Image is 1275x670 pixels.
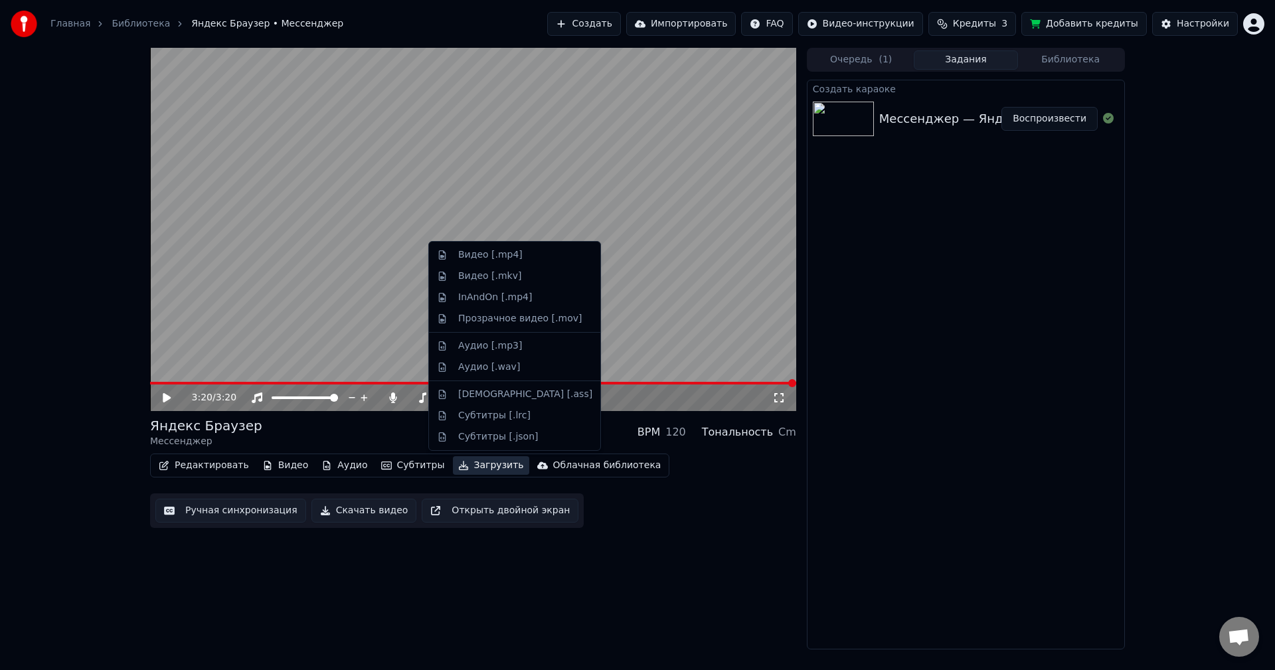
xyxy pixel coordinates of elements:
[778,424,796,440] div: Cm
[257,456,314,475] button: Видео
[153,456,254,475] button: Редактировать
[1001,17,1007,31] span: 3
[809,50,914,70] button: Очередь
[879,53,892,66] span: ( 1 )
[311,499,417,523] button: Скачать видео
[807,80,1124,96] div: Создать караоке
[879,110,1168,128] div: Мессенджер — Яндекс Браузер [DATE] [DATE]
[150,416,262,435] div: Яндекс Браузер
[150,435,262,448] div: Мессенджер
[458,248,523,262] div: Видео [.mp4]
[458,388,592,401] div: [DEMOGRAPHIC_DATA] [.ass]
[453,456,529,475] button: Загрузить
[1152,12,1238,36] button: Настройки
[1219,617,1259,657] div: Открытый чат
[458,361,520,374] div: Аудио [.wav]
[458,270,521,283] div: Видео [.mkv]
[1177,17,1229,31] div: Настройки
[458,409,531,422] div: Субтитры [.lrc]
[458,339,522,353] div: Аудио [.mp3]
[11,11,37,37] img: youka
[192,391,212,404] span: 3:20
[458,312,582,325] div: Прозрачное видео [.mov]
[316,456,373,475] button: Аудио
[928,12,1016,36] button: Кредиты3
[458,291,533,304] div: InAndOn [.mp4]
[665,424,686,440] div: 120
[798,12,923,36] button: Видео-инструкции
[216,391,236,404] span: 3:20
[50,17,343,31] nav: breadcrumb
[155,499,306,523] button: Ручная синхронизация
[702,424,773,440] div: Тональность
[191,17,343,31] span: Яндекс Браузер • Мессенджер
[626,12,736,36] button: Импортировать
[422,499,578,523] button: Открыть двойной экран
[547,12,620,36] button: Создать
[112,17,170,31] a: Библиотека
[553,459,661,472] div: Облачная библиотека
[637,424,660,440] div: BPM
[1021,12,1147,36] button: Добавить кредиты
[50,17,90,31] a: Главная
[914,50,1019,70] button: Задания
[458,430,539,444] div: Субтитры [.json]
[1018,50,1123,70] button: Библиотека
[376,456,450,475] button: Субтитры
[1001,107,1098,131] button: Воспроизвести
[192,391,224,404] div: /
[741,12,792,36] button: FAQ
[953,17,996,31] span: Кредиты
